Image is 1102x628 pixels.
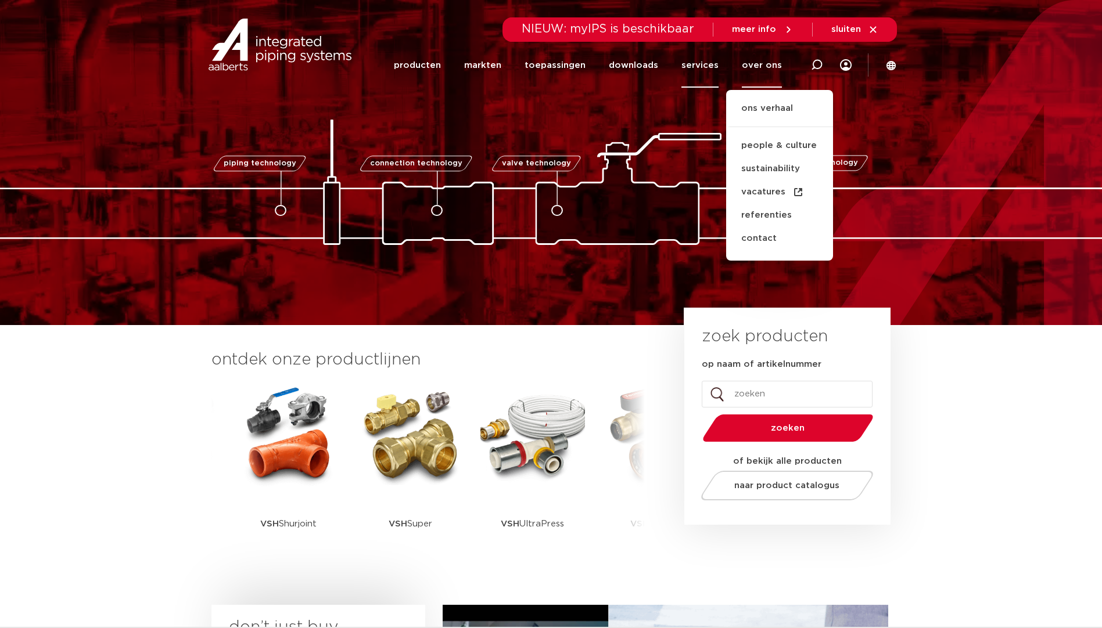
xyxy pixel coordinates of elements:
[224,160,296,167] span: piping technology
[726,204,833,227] a: referenties
[831,25,861,34] span: sluiten
[831,24,878,35] a: sluiten
[389,488,432,560] p: Super
[236,383,341,560] a: VSHShurjoint
[726,227,833,250] a: contact
[358,383,463,560] a: VSHSuper
[630,488,679,560] p: Tectite
[480,383,585,560] a: VSHUltraPress
[630,519,649,528] strong: VSH
[726,181,833,204] a: vacatures
[733,457,842,465] strong: of bekijk alle producten
[681,43,719,88] a: services
[726,102,833,127] a: ons verhaal
[602,383,707,560] a: VSHTectite
[389,519,407,528] strong: VSH
[464,43,501,88] a: markten
[502,160,571,167] span: valve technology
[734,481,839,490] span: naar product catalogus
[394,43,782,88] nav: Menu
[732,25,776,34] span: meer info
[698,471,876,500] a: naar product catalogus
[732,24,794,35] a: meer info
[840,42,852,88] div: my IPS
[609,43,658,88] a: downloads
[773,160,858,167] span: fastening technology
[698,413,878,443] button: zoeken
[522,23,694,35] span: NIEUW: myIPS is beschikbaar
[726,134,833,157] a: people & culture
[260,488,317,560] p: Shurjoint
[211,348,645,371] h3: ontdek onze productlijnen
[525,43,586,88] a: toepassingen
[260,519,279,528] strong: VSH
[369,160,462,167] span: connection technology
[733,424,843,432] span: zoeken
[702,381,873,407] input: zoeken
[742,43,782,88] a: over ons
[501,519,519,528] strong: VSH
[501,488,564,560] p: UltraPress
[726,157,833,181] a: sustainability
[702,359,821,370] label: op naam of artikelnummer
[394,43,441,88] a: producten
[702,325,828,348] h3: zoek producten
